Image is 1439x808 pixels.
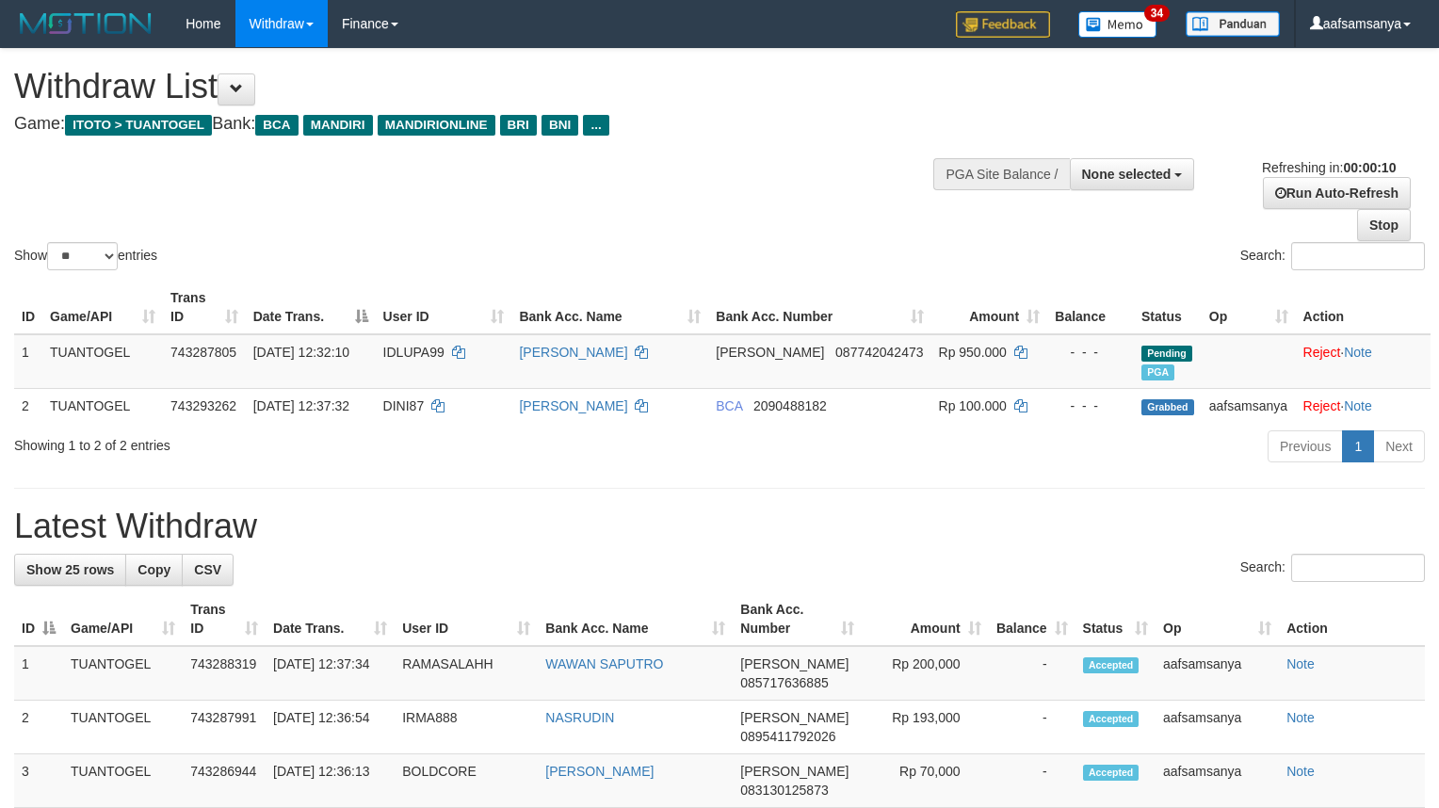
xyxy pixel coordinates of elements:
span: Rp 100.000 [939,398,1007,413]
h1: Latest Withdraw [14,508,1425,545]
a: Note [1344,398,1372,413]
a: CSV [182,554,234,586]
td: TUANTOGEL [42,388,163,423]
td: 2 [14,388,42,423]
td: - [989,646,1075,701]
th: Bank Acc. Name: activate to sort column ascending [538,592,733,646]
a: Stop [1357,209,1411,241]
td: BOLDCORE [395,754,538,808]
span: Copy [137,562,170,577]
span: 34 [1144,5,1170,22]
input: Search: [1291,242,1425,270]
span: Accepted [1083,765,1140,781]
span: DINI87 [383,398,425,413]
td: Rp 193,000 [862,701,989,754]
a: [PERSON_NAME] [545,764,654,779]
th: Date Trans.: activate to sort column descending [246,281,376,334]
span: Accepted [1083,711,1140,727]
img: MOTION_logo.png [14,9,157,38]
th: Balance: activate to sort column ascending [989,592,1075,646]
td: Rp 70,000 [862,754,989,808]
a: 1 [1342,430,1374,462]
input: Search: [1291,554,1425,582]
a: [PERSON_NAME] [519,398,627,413]
th: Bank Acc. Number: activate to sort column ascending [733,592,862,646]
a: Note [1344,345,1372,360]
td: aafsamsanya [1156,754,1279,808]
span: ... [583,115,608,136]
a: [PERSON_NAME] [519,345,627,360]
span: MANDIRIONLINE [378,115,495,136]
th: Status: activate to sort column ascending [1075,592,1156,646]
span: BCA [716,398,742,413]
a: Reject [1303,345,1341,360]
span: Copy 083130125873 to clipboard [740,783,828,798]
span: [PERSON_NAME] [740,656,849,671]
span: MANDIRI [303,115,373,136]
td: IRMA888 [395,701,538,754]
span: Refreshing in: [1262,160,1396,175]
button: None selected [1070,158,1195,190]
th: Op: activate to sort column ascending [1156,592,1279,646]
a: Previous [1268,430,1343,462]
td: aafsamsanya [1156,646,1279,701]
th: User ID: activate to sort column ascending [395,592,538,646]
span: Copy 2090488182 to clipboard [753,398,827,413]
td: TUANTOGEL [42,334,163,389]
td: - [989,754,1075,808]
span: ITOTO > TUANTOGEL [65,115,212,136]
th: Status [1134,281,1202,334]
th: Bank Acc. Name: activate to sort column ascending [511,281,708,334]
span: None selected [1082,167,1172,182]
th: Game/API: activate to sort column ascending [42,281,163,334]
div: - - - [1055,396,1126,415]
span: 743287805 [170,345,236,360]
a: Copy [125,554,183,586]
th: Bank Acc. Number: activate to sort column ascending [708,281,930,334]
td: [DATE] 12:37:34 [266,646,395,701]
span: Show 25 rows [26,562,114,577]
img: panduan.png [1186,11,1280,37]
td: aafsamsanya [1156,701,1279,754]
span: [PERSON_NAME] [716,345,824,360]
td: 743287991 [183,701,266,754]
td: aafsamsanya [1202,388,1296,423]
th: Amount: activate to sort column ascending [862,592,989,646]
span: [DATE] 12:32:10 [253,345,349,360]
td: TUANTOGEL [63,701,183,754]
span: [PERSON_NAME] [740,710,849,725]
td: TUANTOGEL [63,754,183,808]
span: Copy 0895411792026 to clipboard [740,729,835,744]
span: Copy 085717636885 to clipboard [740,675,828,690]
td: 743286944 [183,754,266,808]
td: 1 [14,334,42,389]
span: Marked by aafyoumonoriya [1141,364,1174,380]
a: Note [1286,764,1315,779]
h1: Withdraw List [14,68,941,105]
span: IDLUPA99 [383,345,445,360]
select: Showentries [47,242,118,270]
label: Search: [1240,242,1425,270]
div: PGA Site Balance / [933,158,1069,190]
span: Grabbed [1141,399,1194,415]
th: Op: activate to sort column ascending [1202,281,1296,334]
th: Action [1296,281,1431,334]
th: ID [14,281,42,334]
th: Action [1279,592,1425,646]
td: [DATE] 12:36:13 [266,754,395,808]
span: 743293262 [170,398,236,413]
a: Show 25 rows [14,554,126,586]
span: BRI [500,115,537,136]
td: [DATE] 12:36:54 [266,701,395,754]
td: TUANTOGEL [63,646,183,701]
a: Reject [1303,398,1341,413]
span: [PERSON_NAME] [740,764,849,779]
td: 2 [14,701,63,754]
td: Rp 200,000 [862,646,989,701]
span: Rp 950.000 [939,345,1007,360]
a: Note [1286,710,1315,725]
span: Copy 087742042473 to clipboard [835,345,923,360]
td: 3 [14,754,63,808]
th: Date Trans.: activate to sort column ascending [266,592,395,646]
td: - [989,701,1075,754]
